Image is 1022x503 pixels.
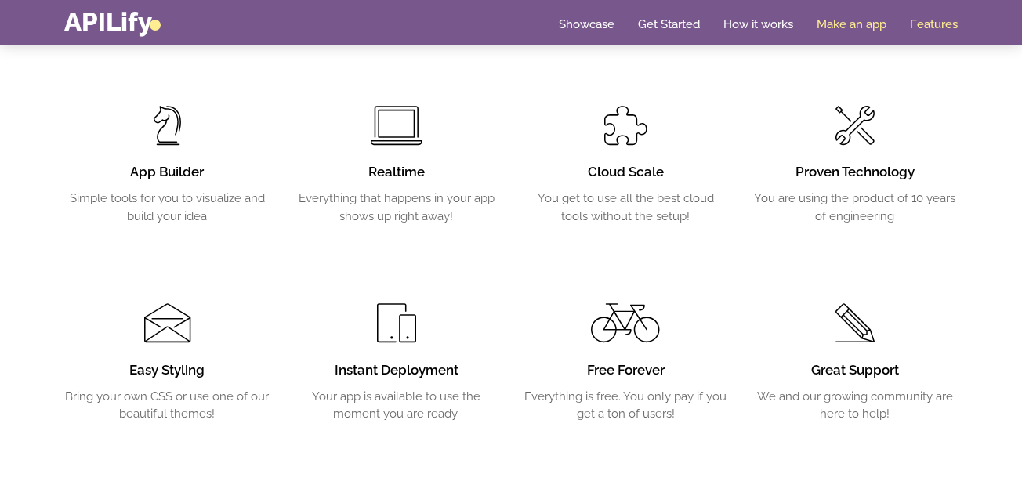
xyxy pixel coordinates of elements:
[723,16,793,32] a: How it works
[559,16,614,32] a: Showcase
[294,190,500,225] p: Everything that happens in your app shows up right away!
[64,6,161,37] a: APILify
[294,163,500,182] h3: Realtime
[910,16,958,32] a: Features
[523,163,729,182] h3: Cloud Scale
[523,190,729,225] p: You get to use all the best cloud tools without the setup!
[752,190,959,225] p: You are using the product of 10 years of engineering
[64,361,270,380] h3: Easy Styling
[638,16,700,32] a: Get Started
[523,361,729,380] h3: Free Forever
[752,388,959,423] p: We and our growing community are here to help!
[752,361,959,380] h3: Great Support
[64,388,270,423] p: Bring your own CSS or use one of our beautiful themes!
[64,163,270,182] h3: App Builder
[294,388,500,423] p: Your app is available to use the moment you are ready.
[817,16,886,32] a: Make an app
[294,361,500,380] h3: Instant Deployment
[523,388,729,423] p: Everything is free. You only pay if you get a ton of users!
[752,163,959,182] h3: Proven Technology
[64,190,270,225] p: Simple tools for you to visualize and build your idea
